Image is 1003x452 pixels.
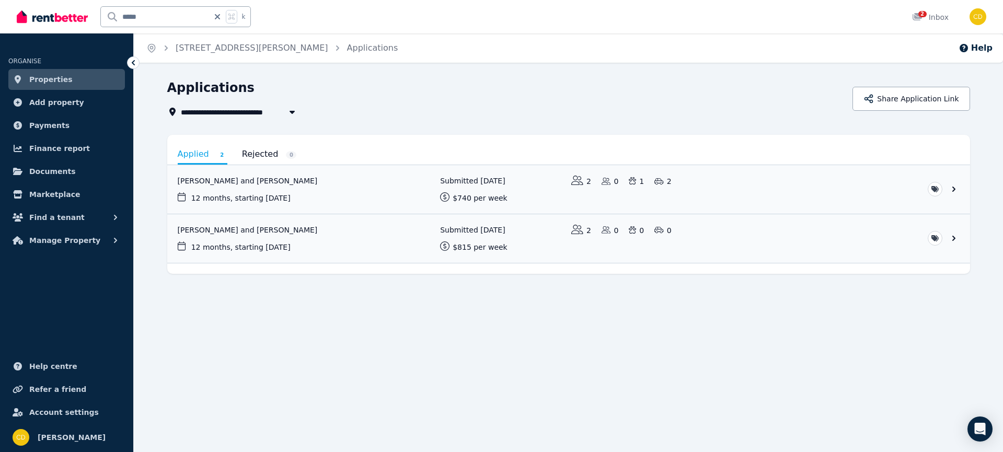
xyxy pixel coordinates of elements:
span: Find a tenant [29,211,85,224]
span: 0 [286,151,296,159]
span: Payments [29,119,70,132]
a: Payments [8,115,125,136]
a: Applied [178,145,227,165]
span: Add property [29,96,84,109]
img: Chris Dimitropoulos [970,8,986,25]
span: Finance report [29,142,90,155]
span: Marketplace [29,188,80,201]
div: Open Intercom Messenger [967,416,993,442]
button: Help [959,42,993,54]
span: 2 [918,11,927,17]
img: RentBetter [17,9,88,25]
img: Chris Dimitropoulos [13,429,29,446]
a: View application: Amanda Dheerasekara and Liam Donohoe [167,214,970,263]
a: Refer a friend [8,379,125,400]
span: Documents [29,165,76,178]
span: ORGANISE [8,57,41,65]
span: Manage Property [29,234,100,247]
a: Documents [8,161,125,182]
a: Properties [8,69,125,90]
nav: Breadcrumb [134,33,410,63]
span: Account settings [29,406,99,419]
a: [STREET_ADDRESS][PERSON_NAME] [176,43,328,53]
button: Manage Property [8,230,125,251]
a: Applications [347,43,398,53]
a: Finance report [8,138,125,159]
a: View application: Phoebe Fitzpatrick and Frank Nguyen [167,165,970,214]
a: Marketplace [8,184,125,205]
button: Share Application Link [852,87,970,111]
span: [PERSON_NAME] [38,431,106,444]
h1: Applications [167,79,255,96]
a: Account settings [8,402,125,423]
a: Rejected [242,145,297,163]
span: Help centre [29,360,77,373]
a: Add property [8,92,125,113]
div: Inbox [912,12,949,22]
span: k [241,13,245,21]
span: 2 [217,151,227,159]
button: Find a tenant [8,207,125,228]
span: Refer a friend [29,383,86,396]
span: Properties [29,73,73,86]
a: Help centre [8,356,125,377]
